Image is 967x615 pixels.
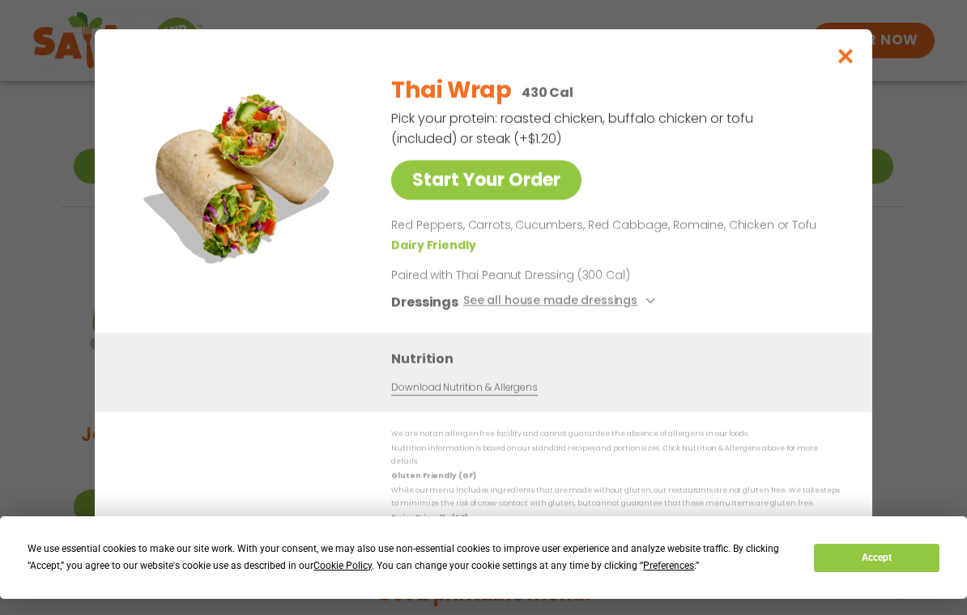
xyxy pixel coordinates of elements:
a: Download Nutrition & Allergens [391,380,537,395]
h3: Nutrition [391,348,848,368]
p: Paired with Thai Peanut Dressing (300 Cal) [391,266,691,283]
img: Featured product photo for Thai Wrap [131,61,358,288]
div: We use essential cookies to make our site work. With your consent, we may also use non-essential ... [28,541,794,575]
button: Accept [814,544,939,572]
h2: Thai Wrap [391,74,511,108]
p: Nutrition information is based on our standard recipes and portion sizes. Click Nutrition & Aller... [391,443,840,468]
button: Close modal [820,29,872,83]
strong: Gluten Friendly (GF) [391,471,475,481]
p: Pick your protein: roasted chicken, buffalo chicken or tofu (included) or steak (+$1.20) [391,108,756,149]
p: While our menu includes ingredients that are made without gluten, our restaurants are not gluten ... [391,485,840,510]
h3: Dressings [391,291,458,312]
button: See all house made dressings [463,291,660,312]
span: Preferences [643,560,694,571]
p: Red Peppers, Carrots, Cucumbers, Red Cabbage, Romaine, Chicken or Tofu [391,216,833,235]
a: Start Your Order [391,160,581,200]
p: We are not an allergen free facility and cannot guarantee the absence of allergens in our foods. [391,428,840,440]
p: 430 Cal [522,83,573,103]
strong: Dairy Friendly (DF) [391,512,467,522]
li: Dairy Friendly [391,236,479,253]
span: Cookie Policy [313,560,372,571]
